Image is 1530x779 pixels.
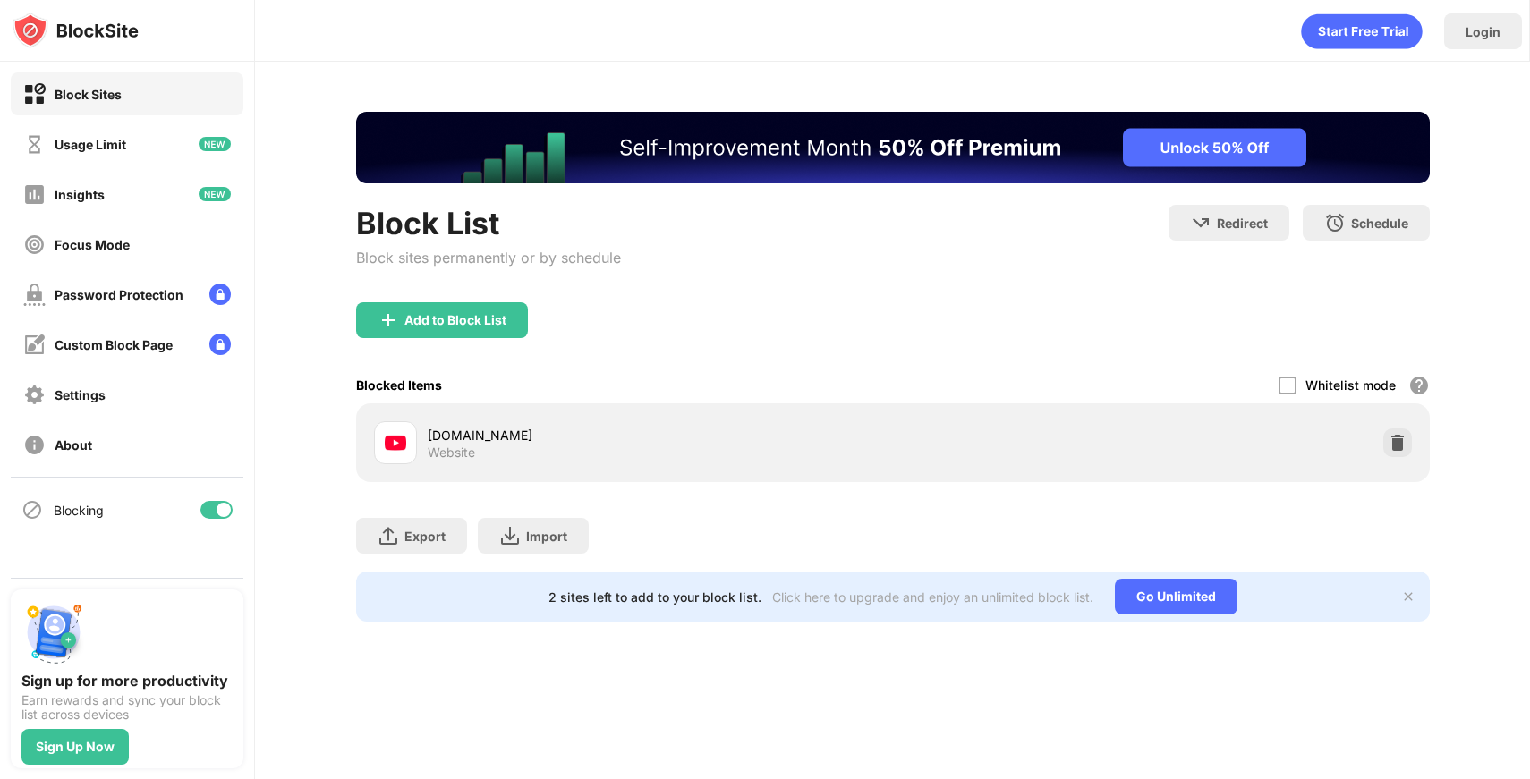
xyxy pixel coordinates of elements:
[404,313,506,327] div: Add to Block List
[385,432,406,453] img: favicons
[1217,216,1268,231] div: Redirect
[548,589,761,605] div: 2 sites left to add to your block list.
[13,13,139,48] img: logo-blocksite.svg
[428,426,893,445] div: [DOMAIN_NAME]
[772,589,1093,605] div: Click here to upgrade and enjoy an unlimited block list.
[55,337,173,352] div: Custom Block Page
[356,249,621,267] div: Block sites permanently or by schedule
[55,237,130,252] div: Focus Mode
[21,499,43,521] img: blocking-icon.svg
[23,83,46,106] img: block-on.svg
[1466,24,1500,39] div: Login
[54,503,104,518] div: Blocking
[428,445,475,461] div: Website
[55,187,105,202] div: Insights
[209,284,231,305] img: lock-menu.svg
[23,284,46,306] img: password-protection-off.svg
[55,437,92,453] div: About
[21,600,86,665] img: push-signup.svg
[526,529,567,544] div: Import
[36,740,115,754] div: Sign Up Now
[21,672,233,690] div: Sign up for more productivity
[404,529,446,544] div: Export
[23,334,46,356] img: customize-block-page-off.svg
[356,112,1430,183] iframe: Banner
[21,693,233,722] div: Earn rewards and sync your block list across devices
[1115,579,1237,614] div: Go Unlimited
[356,205,621,241] div: Block List
[1301,13,1423,49] div: animation
[209,334,231,355] img: lock-menu.svg
[1305,377,1396,393] div: Whitelist mode
[23,233,46,256] img: focus-off.svg
[23,384,46,406] img: settings-off.svg
[55,287,183,302] div: Password Protection
[1401,589,1415,604] img: x-button.svg
[199,137,231,151] img: new-icon.svg
[23,434,46,456] img: about-off.svg
[23,133,46,156] img: time-usage-off.svg
[55,87,122,102] div: Block Sites
[55,137,126,152] div: Usage Limit
[23,183,46,206] img: insights-off.svg
[199,187,231,201] img: new-icon.svg
[55,387,106,402] div: Settings
[1351,216,1408,231] div: Schedule
[356,377,442,393] div: Blocked Items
